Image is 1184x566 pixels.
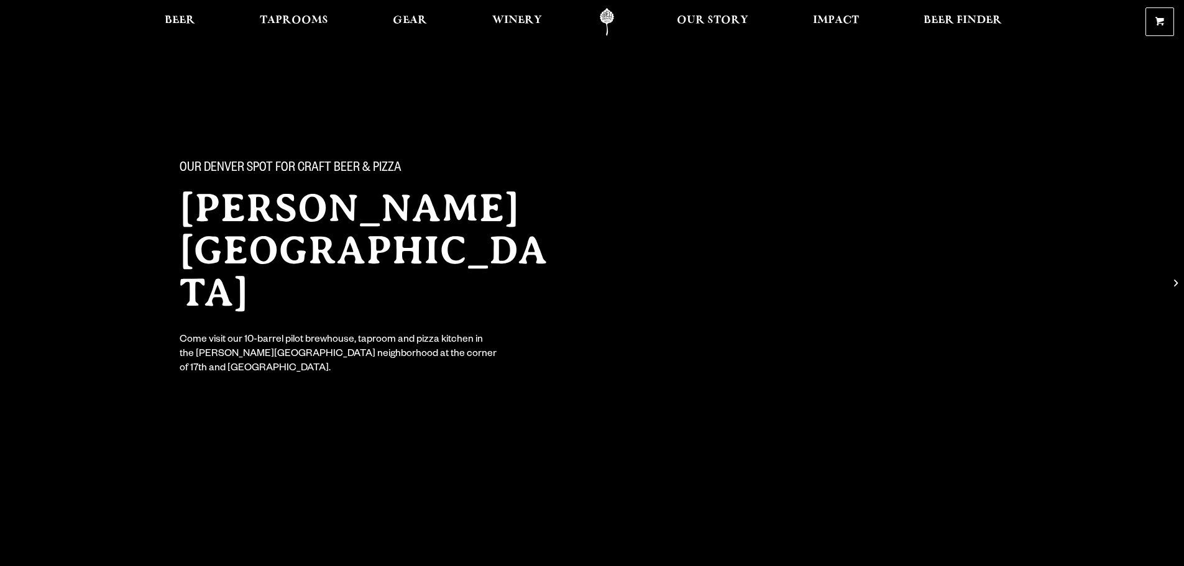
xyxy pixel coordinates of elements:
a: Beer [157,8,203,36]
span: Beer Finder [924,16,1002,25]
a: Gear [385,8,435,36]
span: Our Denver spot for craft beer & pizza [180,161,402,177]
span: Impact [813,16,859,25]
a: Our Story [669,8,756,36]
h2: [PERSON_NAME][GEOGRAPHIC_DATA] [180,187,567,314]
a: Taprooms [252,8,336,36]
a: Odell Home [584,8,630,36]
a: Winery [484,8,550,36]
span: Gear [393,16,427,25]
span: Taprooms [260,16,328,25]
div: Come visit our 10-barrel pilot brewhouse, taproom and pizza kitchen in the [PERSON_NAME][GEOGRAPH... [180,334,498,377]
a: Beer Finder [916,8,1010,36]
a: Impact [805,8,867,36]
span: Beer [165,16,195,25]
span: Our Story [677,16,748,25]
span: Winery [492,16,542,25]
